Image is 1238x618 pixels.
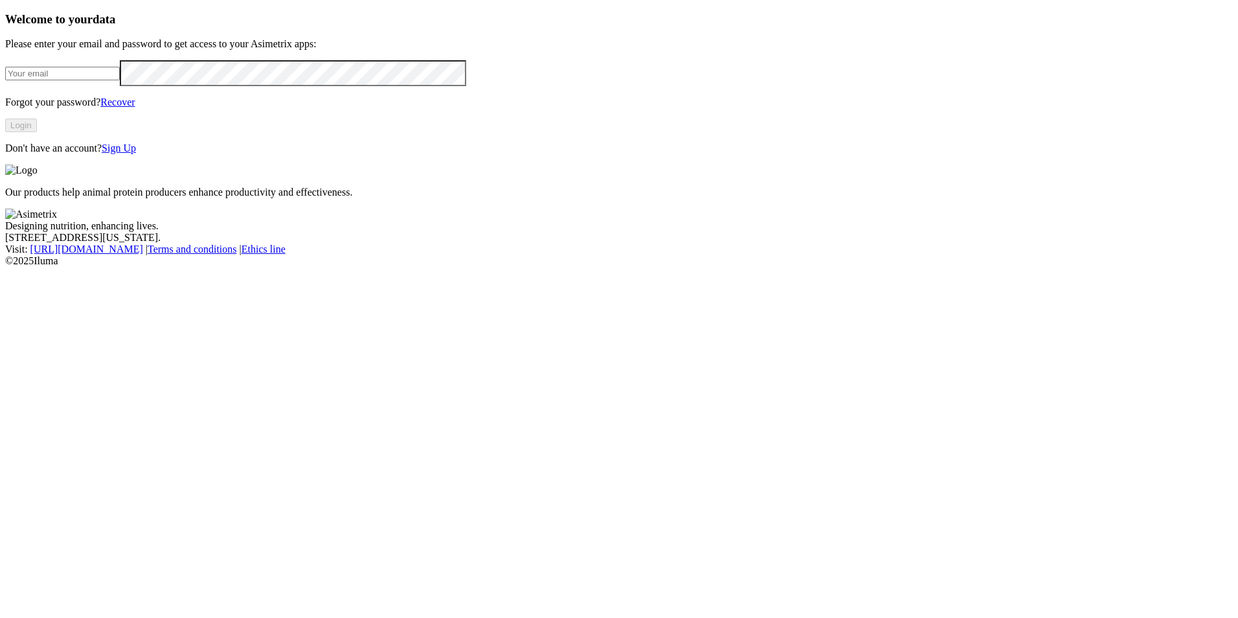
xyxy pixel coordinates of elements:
span: data [93,12,115,26]
a: [URL][DOMAIN_NAME] [30,244,143,255]
img: Asimetrix [5,209,57,220]
h3: Welcome to your [5,12,1233,27]
div: [STREET_ADDRESS][US_STATE]. [5,232,1233,244]
div: Designing nutrition, enhancing lives. [5,220,1233,232]
p: Please enter your email and password to get access to your Asimetrix apps: [5,38,1233,50]
a: Ethics line [242,244,286,255]
p: Don't have an account? [5,143,1233,154]
a: Sign Up [102,143,136,154]
button: Login [5,119,37,132]
p: Forgot your password? [5,97,1233,108]
div: © 2025 Iluma [5,255,1233,267]
div: Visit : | | [5,244,1233,255]
img: Logo [5,165,38,176]
a: Recover [100,97,135,108]
input: Your email [5,67,120,80]
p: Our products help animal protein producers enhance productivity and effectiveness. [5,187,1233,198]
a: Terms and conditions [148,244,237,255]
